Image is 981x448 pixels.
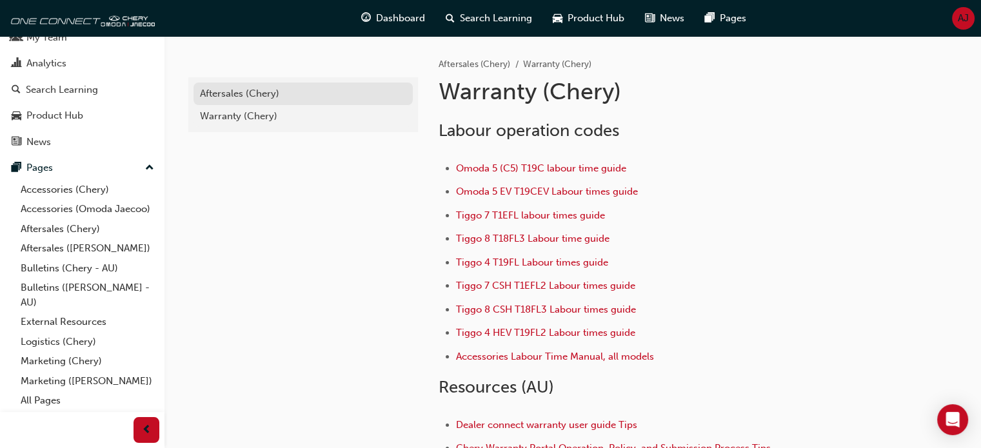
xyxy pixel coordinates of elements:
[460,11,532,26] span: Search Learning
[5,52,159,75] a: Analytics
[456,280,635,291] a: Tiggo 7 CSH T1EFL2 Labour times guide
[5,156,159,180] button: Pages
[5,78,159,102] a: Search Learning
[937,404,968,435] div: Open Intercom Messenger
[720,11,746,26] span: Pages
[456,209,605,221] a: Tiggo 7 T1EFL labour times guide
[6,5,155,31] img: oneconnect
[26,83,98,97] div: Search Learning
[5,130,159,154] a: News
[26,135,51,150] div: News
[26,108,83,123] div: Product Hub
[439,121,619,141] span: Labour operation codes
[542,5,635,32] a: car-iconProduct Hub
[200,86,406,101] div: Aftersales (Chery)
[15,351,159,371] a: Marketing (Chery)
[26,161,53,175] div: Pages
[660,11,684,26] span: News
[193,83,413,105] a: Aftersales (Chery)
[456,257,608,268] a: Tiggo 4 T19FL Labour times guide
[705,10,715,26] span: pages-icon
[15,199,159,219] a: Accessories (Omoda Jaecoo)
[12,162,21,174] span: pages-icon
[456,419,637,431] a: Dealer connect warranty user guide Tips
[635,5,695,32] a: news-iconNews
[200,109,406,124] div: Warranty (Chery)
[15,180,159,200] a: Accessories (Chery)
[568,11,624,26] span: Product Hub
[5,26,159,50] a: My Team
[12,110,21,122] span: car-icon
[456,233,609,244] a: Tiggo 8 T18FL3 Labour time guide
[435,5,542,32] a: search-iconSearch Learning
[351,5,435,32] a: guage-iconDashboard
[952,7,975,30] button: AJ
[15,391,159,411] a: All Pages
[439,59,510,70] a: Aftersales (Chery)
[553,10,562,26] span: car-icon
[456,327,635,338] a: Tiggo 4 HEV T19FL2 Labour times guide
[193,105,413,128] a: Warranty (Chery)
[15,239,159,258] a: Aftersales ([PERSON_NAME])
[145,160,154,177] span: up-icon
[15,332,159,352] a: Logistics (Chery)
[26,56,66,71] div: Analytics
[376,11,425,26] span: Dashboard
[15,278,159,312] a: Bulletins ([PERSON_NAME] - AU)
[695,5,757,32] a: pages-iconPages
[361,10,371,26] span: guage-icon
[5,104,159,128] a: Product Hub
[15,312,159,332] a: External Resources
[645,10,655,26] span: news-icon
[523,57,591,72] li: Warranty (Chery)
[12,32,21,44] span: people-icon
[15,371,159,391] a: Marketing ([PERSON_NAME])
[446,10,455,26] span: search-icon
[439,377,554,397] span: Resources (AU)
[456,351,654,362] a: Accessories Labour Time Manual, all models
[12,84,21,96] span: search-icon
[15,219,159,239] a: Aftersales (Chery)
[142,422,152,438] span: prev-icon
[456,304,636,315] a: Tiggo 8 CSH T18FL3 Labour times guide
[26,30,67,45] div: My Team
[456,186,638,197] a: Omoda 5 EV T19CEV Labour times guide
[12,137,21,148] span: news-icon
[456,162,626,174] a: Omoda 5 (C5) T19C labour time guide
[958,11,969,26] span: AJ
[439,77,862,106] h1: Warranty (Chery)
[12,58,21,70] span: chart-icon
[15,258,159,278] a: Bulletins (Chery - AU)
